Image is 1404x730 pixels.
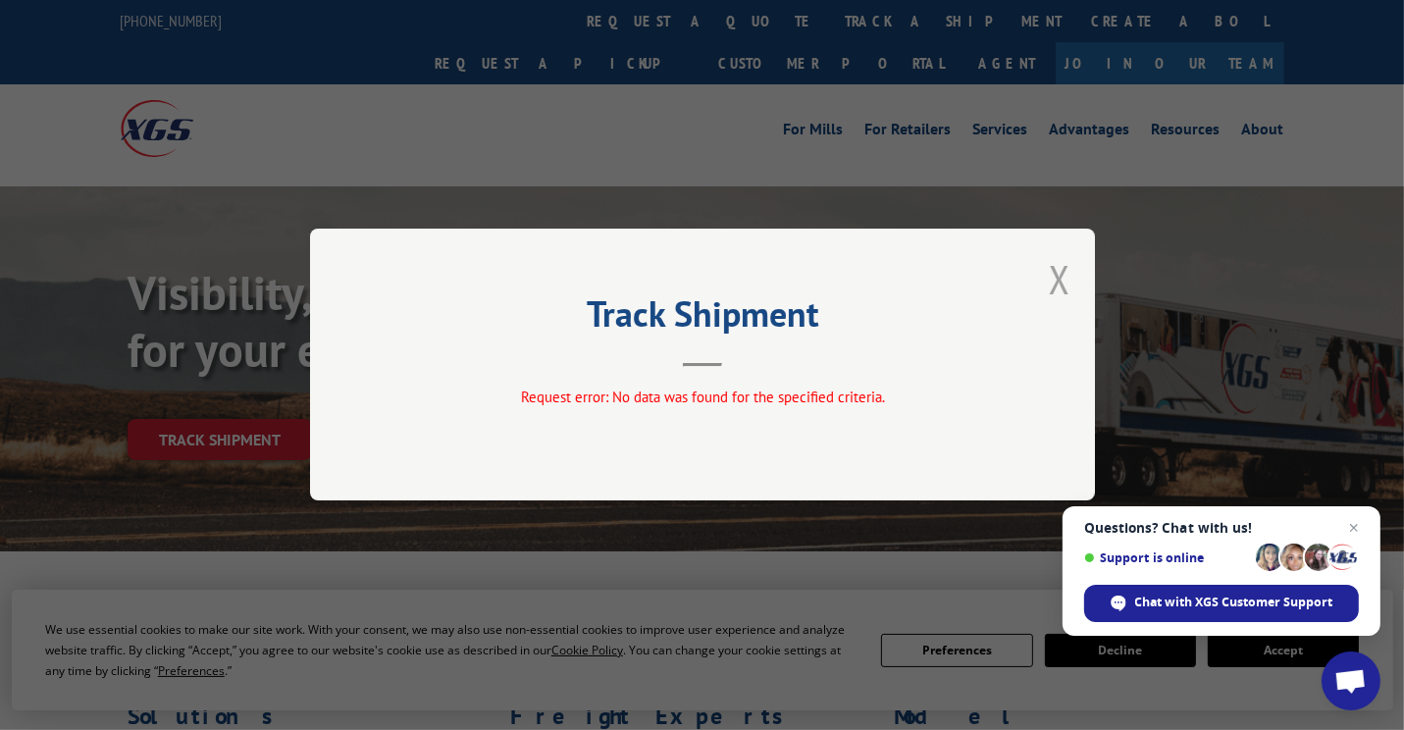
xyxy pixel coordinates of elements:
[1135,594,1333,611] span: Chat with XGS Customer Support
[1322,652,1380,710] div: Open chat
[1084,550,1249,565] span: Support is online
[1342,516,1366,540] span: Close chat
[1084,520,1359,536] span: Questions? Chat with us!
[520,389,884,407] span: Request error: No data was found for the specified criteria.
[408,300,997,338] h2: Track Shipment
[1049,253,1070,305] button: Close modal
[1084,585,1359,622] div: Chat with XGS Customer Support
